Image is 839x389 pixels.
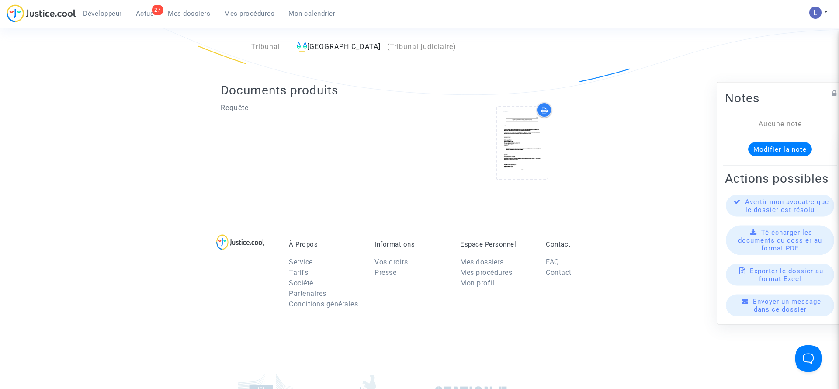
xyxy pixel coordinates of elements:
img: AATXAJzI13CaqkJmx-MOQUbNyDE09GJ9dorwRvFSQZdH=s96-c [809,7,822,19]
div: [GEOGRAPHIC_DATA] [293,42,457,52]
img: jc-logo.svg [7,4,76,22]
span: Mes procédures [224,10,274,17]
a: Mes procédures [460,268,512,277]
h2: Documents produits [221,83,619,98]
span: Actus [136,10,154,17]
iframe: Help Scout Beacon - Open [795,345,822,372]
a: Vos droits [374,258,408,266]
span: Envoyer un message dans ce dossier [753,298,821,313]
span: Mes dossiers [168,10,210,17]
a: Conditions générales [289,300,358,308]
span: Avertir mon avocat·e que le dossier est résolu [745,198,829,214]
a: Mon calendrier [281,7,342,20]
span: Exporter le dossier au format Excel [750,267,823,283]
a: Tarifs [289,268,308,277]
div: 27 [152,5,163,15]
span: (Tribunal judiciaire) [387,42,456,51]
a: Mes dossiers [460,258,503,266]
a: Mes dossiers [161,7,217,20]
p: Contact [546,240,618,248]
span: Développeur [83,10,122,17]
a: Société [289,279,313,287]
p: Informations [374,240,447,248]
a: FAQ [546,258,559,266]
button: Modifier la note [748,142,812,156]
p: À Propos [289,240,361,248]
a: Mon profil [460,279,494,287]
div: Tribunal [221,42,287,52]
a: Développeur [76,7,129,20]
a: Partenaires [289,289,326,298]
a: Contact [546,268,572,277]
div: Aucune note [738,119,822,129]
span: Mon calendrier [288,10,335,17]
span: Télécharger les documents du dossier au format PDF [738,229,822,252]
a: 27Actus [129,7,161,20]
p: Requête [221,102,413,113]
p: Espace Personnel [460,240,533,248]
a: Mes procédures [217,7,281,20]
a: Presse [374,268,396,277]
h2: Actions possibles [725,171,835,186]
img: logo-lg.svg [216,234,265,250]
img: icon-faciliter-sm.svg [297,42,307,52]
a: Service [289,258,313,266]
h2: Notes [725,90,835,106]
